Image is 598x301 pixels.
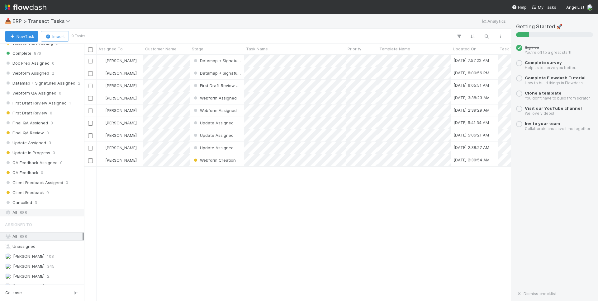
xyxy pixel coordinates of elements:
span: [PERSON_NAME] [13,254,45,259]
a: Clone a template [525,90,562,95]
span: 0 [53,149,55,157]
img: avatar_ec9c1780-91d7-48bb-898e-5f40cebd5ff8.png [99,133,104,138]
span: Webform Assigned [192,95,237,100]
span: Datamap + Signatures Assigned [192,58,263,63]
a: Invite your team [525,121,560,126]
div: [PERSON_NAME] [99,132,137,138]
h5: Getting Started 🚀 [516,24,593,30]
span: Client Feedback [5,189,44,197]
span: Visit our YouTube channel [525,106,582,111]
div: [PERSON_NAME] [99,145,137,151]
span: 876 [34,49,41,57]
span: Update Assigned [192,145,234,150]
div: [DATE] 7:57:22 AM [453,57,489,63]
div: [PERSON_NAME] [99,82,137,89]
img: avatar_31a23b92-6f17-4cd3-bc91-ece30a602713.png [99,158,104,163]
div: Help [512,4,527,10]
span: 3 [35,199,37,206]
a: Dismiss checklist [516,291,557,296]
span: Complete [5,49,31,57]
span: 0 [52,59,55,67]
span: First Draft Review Assigned [192,83,254,88]
img: avatar_11833ecc-818b-4748-aee0-9d6cf8466369.png [99,58,104,63]
input: Toggle Row Selected [88,146,93,150]
div: [DATE] 6:05:51 AM [453,82,489,88]
div: [PERSON_NAME] [99,120,137,126]
span: Webform Assigned [192,108,237,113]
a: Complete Flowdash Tutorial [525,75,586,80]
small: How to build things in Flowdash. [525,81,584,85]
span: Priority [348,46,361,52]
a: Complete survey [525,60,562,65]
span: Update Assigned [192,133,234,138]
span: 2 [52,69,54,77]
span: [PERSON_NAME] [13,274,45,279]
div: Webform Assigned [192,95,237,101]
span: [PERSON_NAME] [105,83,137,88]
span: [PERSON_NAME] [105,133,137,138]
input: Toggle Row Selected [88,84,93,88]
div: Update Assigned [192,145,234,151]
span: Client Feedback Assigned [5,179,63,187]
span: [PERSON_NAME] [13,264,45,269]
input: Toggle Row Selected [88,96,93,101]
span: 888 [20,209,27,216]
span: 0 [50,109,52,117]
input: Toggle Row Selected [88,109,93,113]
span: 0 [59,89,61,97]
span: 108 [47,252,54,260]
div: [DATE] 2:39:29 AM [453,107,490,113]
div: [DATE] 8:09:56 PM [453,70,489,76]
span: 95 [47,282,52,290]
div: [DATE] 5:41:34 AM [453,119,489,126]
small: Collaborate and save time together! [525,126,591,131]
img: avatar_ec9c1780-91d7-48bb-898e-5f40cebd5ff8.png [99,120,104,125]
div: Webform Creation [192,157,236,163]
span: [PERSON_NAME] [13,284,45,289]
a: My Tasks [532,4,556,10]
span: [PERSON_NAME] [105,71,137,76]
span: 2 [47,272,50,280]
span: 0 [46,189,49,197]
span: AngelList [566,5,584,10]
span: 0 [60,159,63,167]
span: [PERSON_NAME] [105,108,137,113]
span: Update Assigned [192,120,234,125]
div: All [5,233,83,240]
div: [DATE] 2:38:27 AM [453,144,489,150]
input: Toggle Row Selected [88,158,93,163]
span: 0 [66,179,68,187]
span: Updated On [453,46,477,52]
span: Task Name [246,46,268,52]
span: Webform Assigned [5,69,49,77]
small: You don’t have to build from scratch. [525,96,591,100]
span: 3 [49,139,51,147]
input: Toggle Row Selected [88,71,93,76]
span: Final QA Assigned [5,119,48,127]
input: Toggle Row Selected [88,59,93,63]
span: Task Type [500,46,520,52]
input: Toggle Row Selected [88,133,93,138]
a: Analytics [481,17,506,25]
span: Update Assigned [5,139,46,147]
span: Sign up [525,45,539,50]
img: avatar_31a23b92-6f17-4cd3-bc91-ece30a602713.png [5,273,11,279]
div: [PERSON_NAME] [99,58,137,64]
img: avatar_ec9c1780-91d7-48bb-898e-5f40cebd5ff8.png [99,83,104,88]
div: First Draft Review Assigned [192,82,241,89]
span: [PERSON_NAME] [105,158,137,163]
span: ERP > Transact Tasks [12,18,73,24]
span: Final QA Review [5,129,44,137]
div: [DATE] 5:06:21 AM [453,132,489,138]
span: [PERSON_NAME] [105,120,137,125]
button: NewTask [5,31,38,42]
span: [PERSON_NAME] [105,145,137,150]
span: 1 [69,99,71,107]
div: [PERSON_NAME] [99,107,137,113]
img: logo-inverted-e16ddd16eac7371096b0.svg [5,2,46,12]
span: Webform Creation [192,158,236,163]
